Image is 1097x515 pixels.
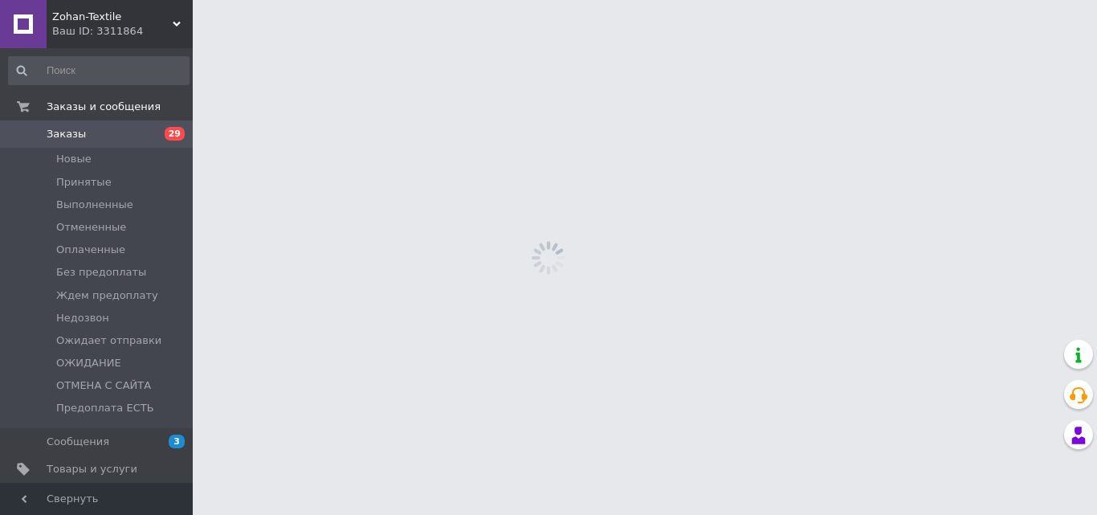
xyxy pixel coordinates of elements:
span: Новые [56,152,92,166]
span: Выполненные [56,198,133,212]
span: Товары и услуги [47,462,137,476]
span: Заказы [47,127,86,141]
span: Оплаченные [56,243,125,257]
span: Отмененные [56,220,126,235]
span: 3 [169,435,185,448]
span: Zohan-Textile [52,10,173,24]
span: Недозвон [56,311,109,325]
span: Сообщения [47,435,109,449]
span: Ждем предоплату [56,288,158,303]
span: ОЖИДАНИЕ [56,356,121,370]
div: Ваш ID: 3311864 [52,24,193,39]
span: Предоплата ЕСТЬ [56,401,154,415]
input: Поиск [8,56,190,85]
span: ОТМЕНА С САЙТА [56,378,151,393]
span: Заказы и сообщения [47,100,161,114]
span: Принятые [56,175,112,190]
span: 29 [165,127,185,141]
span: Ожидает отправки [56,333,161,348]
span: Без предоплаты [56,265,146,280]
